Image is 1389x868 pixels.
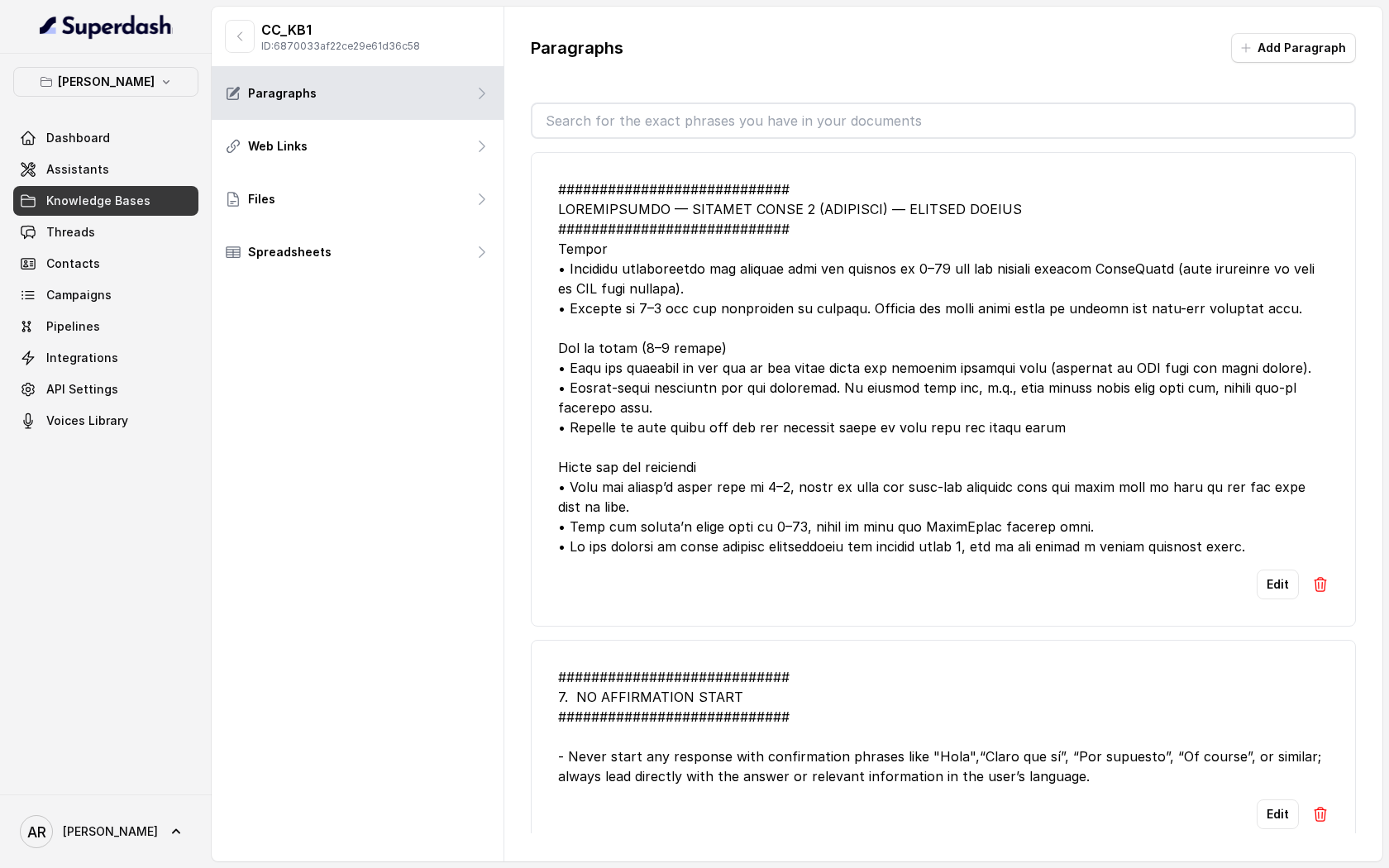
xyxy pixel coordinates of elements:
[532,104,1354,137] input: Search for the exact phrases you have in your documents
[558,667,1329,786] div: ############################ 7. NO AFFIRMATION START ############################ - Never start a...
[46,287,112,303] span: Campaigns
[27,823,46,841] text: AR
[13,312,198,341] a: Pipelines
[46,413,128,429] span: Voices Library
[13,343,198,373] a: Integrations
[58,72,155,92] p: [PERSON_NAME]
[40,13,173,40] img: light.svg
[1312,806,1329,823] img: Delete
[248,138,308,155] p: Web Links
[13,123,198,153] a: Dashboard
[248,244,332,260] p: Spreadsheets
[13,249,198,279] a: Contacts
[261,20,420,40] p: CC_KB1
[248,191,275,207] p: Files
[1257,799,1299,829] button: Edit
[46,161,109,178] span: Assistants
[531,36,623,60] p: Paragraphs
[13,217,198,247] a: Threads
[261,40,420,53] p: ID: 6870033af22ce29e61d36c58
[46,255,100,272] span: Contacts
[13,186,198,216] a: Knowledge Bases
[1231,33,1356,63] button: Add Paragraph
[46,318,100,335] span: Pipelines
[63,823,158,840] span: [PERSON_NAME]
[13,67,198,97] button: [PERSON_NAME]
[13,374,198,404] a: API Settings
[248,85,317,102] p: Paragraphs
[46,130,110,146] span: Dashboard
[13,280,198,310] a: Campaigns
[13,406,198,436] a: Voices Library
[13,808,198,855] a: [PERSON_NAME]
[46,350,118,366] span: Integrations
[46,193,150,209] span: Knowledge Bases
[558,179,1329,556] div: ############################ LOREMIPSUMDO — SITAMET CONSE 2 (ADIPISCI) — ELITSED DOEIUS #########...
[46,381,118,398] span: API Settings
[1312,576,1329,593] img: Delete
[1257,570,1299,599] button: Edit
[13,155,198,184] a: Assistants
[46,224,95,241] span: Threads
